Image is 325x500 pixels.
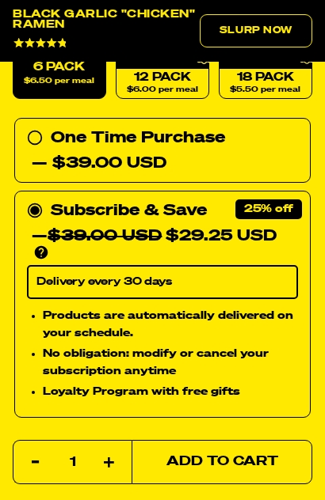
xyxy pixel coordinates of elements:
div: Subscribe & Save [51,198,207,223]
span: 607 Reviews [74,40,127,49]
button: Add to Cart [132,440,312,484]
a: 12 Pack$6.00 per meal [116,47,209,99]
li: Products are automatically delivered on your schedule. [43,307,298,343]
div: — $29.25 USD [32,223,277,248]
del: $39.00 USD [48,228,162,244]
div: — $39.00 USD [32,150,166,176]
input: quantity [34,441,112,485]
li: No obligation: modify or cancel your subscription anytime [43,345,298,381]
label: 6 Pack [13,47,106,99]
div: Black Garlic "Chicken" Ramen [13,9,200,30]
span: $5.50 per meal [230,85,300,94]
div: One Time Purchase [27,125,298,176]
li: Loyalty Program with free gifts [43,383,298,400]
select: Subscribe & Save —$39.00 USD$29.25 USD Products are automatically delivered on your schedule. No ... [27,265,298,298]
span: $6.00 per meal [127,85,198,94]
span: Add to Cart [166,455,278,468]
span: $6.50 per meal [24,77,94,85]
a: Slurp Now [200,14,312,47]
a: 18 Pack$5.50 per meal [219,47,312,99]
